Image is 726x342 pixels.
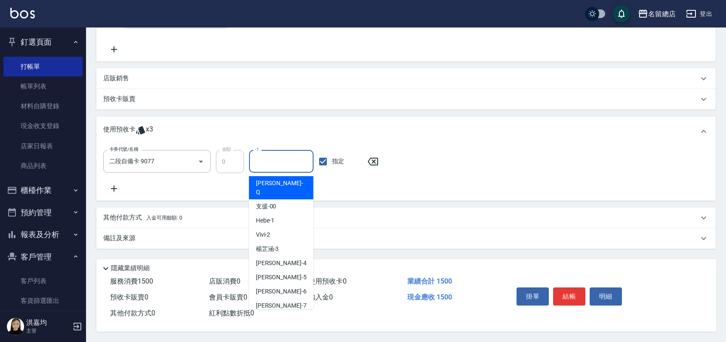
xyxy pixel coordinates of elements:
p: 備註及來源 [103,234,135,243]
a: 帳單列表 [3,76,83,96]
div: 預收卡販賣 [96,89,716,110]
span: 會員卡販賣 0 [209,293,247,301]
button: 客戶管理 [3,246,83,268]
span: 預收卡販賣 0 [110,293,148,301]
a: 店家日報表 [3,136,83,156]
p: 其他付款方式 [103,213,182,223]
span: x3 [146,125,153,138]
a: 客戶列表 [3,271,83,291]
span: 紅利點數折抵 0 [209,309,254,317]
a: 商品列表 [3,156,83,176]
span: Vivi -2 [256,230,271,239]
p: 主管 [26,327,70,335]
span: 其他付款方式 0 [110,309,155,317]
button: 登出 [683,6,716,22]
button: 名留總店 [634,5,679,23]
p: 隱藏業績明細 [111,264,150,273]
a: 打帳單 [3,57,83,76]
button: Open [194,155,208,168]
span: [PERSON_NAME] -6 [256,287,307,296]
span: 店販消費 0 [209,277,240,285]
button: 櫃檯作業 [3,179,83,202]
label: 卡券代號/名稱 [109,146,138,153]
a: 材料自購登錄 [3,96,83,116]
button: 預約管理 [3,202,83,224]
img: Person [7,318,24,335]
div: 其他付款方式入金可用餘額: 0 [96,208,716,228]
span: [PERSON_NAME] -Q [256,179,307,197]
button: 明細 [590,287,622,305]
span: 入金可用餘額: 0 [146,215,183,221]
span: 現金應收 1500 [407,293,452,301]
p: 預收卡販賣 [103,95,135,104]
span: 楊芷涵 -3 [256,244,279,253]
label: -1 [255,146,259,153]
label: 金額 [222,146,231,153]
p: 店販銷售 [103,74,129,83]
div: 店販銷售 [96,68,716,89]
div: 名留總店 [648,9,676,19]
button: 報表及分析 [3,223,83,246]
button: 結帳 [553,287,585,305]
button: 掛單 [517,287,549,305]
span: [PERSON_NAME] -4 [256,259,307,268]
span: 支援 -00 [256,202,277,211]
span: Hebe -1 [256,216,275,225]
span: 扣入金 0 [308,293,333,301]
p: 使用預收卡 [103,125,135,138]
span: [PERSON_NAME] -5 [256,273,307,282]
span: 業績合計 1500 [407,277,452,285]
h5: 洪嘉均 [26,318,70,327]
img: Logo [10,8,35,18]
div: 備註及來源 [96,228,716,249]
span: 服務消費 1500 [110,277,153,285]
a: 客資篩選匯出 [3,291,83,311]
button: 釘選頁面 [3,31,83,53]
div: 使用預收卡x3 [96,116,716,147]
span: 指定 [332,157,344,166]
button: save [613,5,630,22]
a: 現金收支登錄 [3,116,83,136]
span: [PERSON_NAME] -7 [256,301,307,310]
span: 使用預收卡 0 [308,277,347,285]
